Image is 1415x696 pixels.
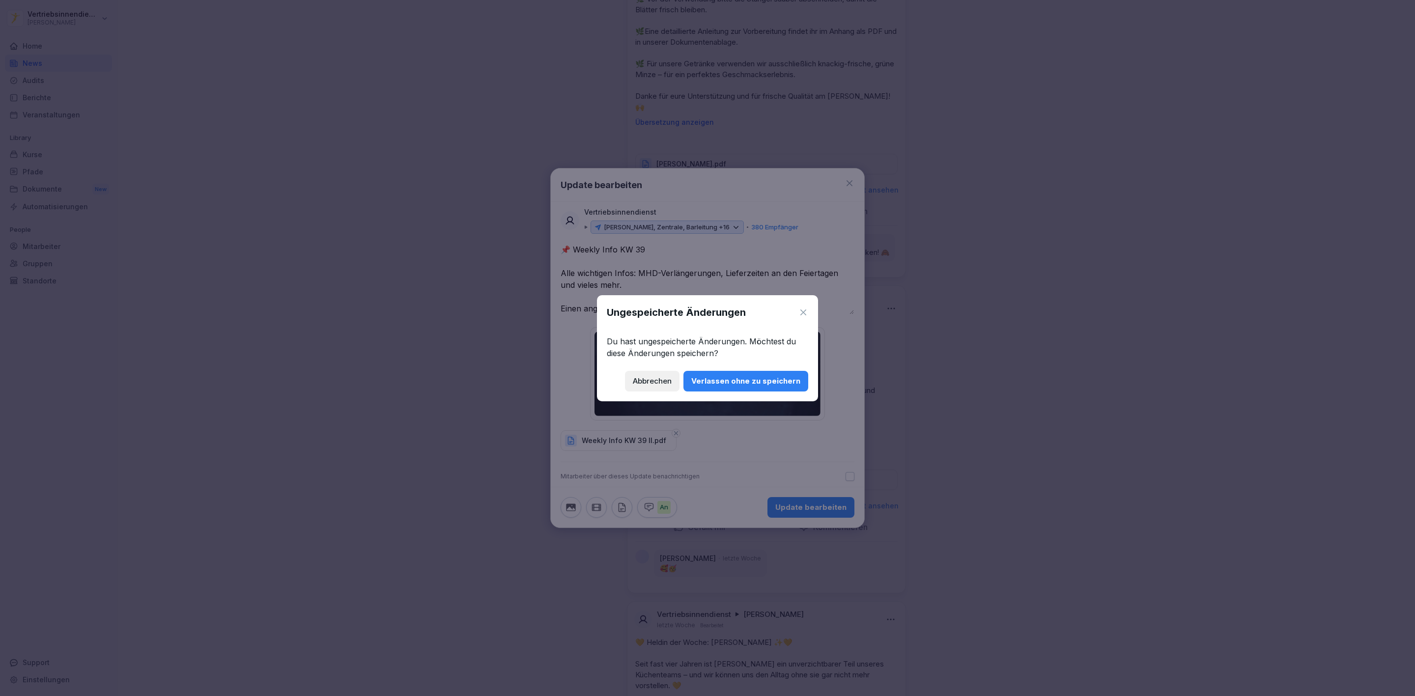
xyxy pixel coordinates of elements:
button: Abbrechen [625,371,679,391]
div: Verlassen ohne zu speichern [691,376,800,387]
h1: Ungespeicherte Änderungen [607,305,746,320]
div: Abbrechen [633,376,672,387]
button: Verlassen ohne zu speichern [683,371,808,391]
p: Du hast ungespeicherte Änderungen. Möchtest du diese Änderungen speichern? [607,335,808,359]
